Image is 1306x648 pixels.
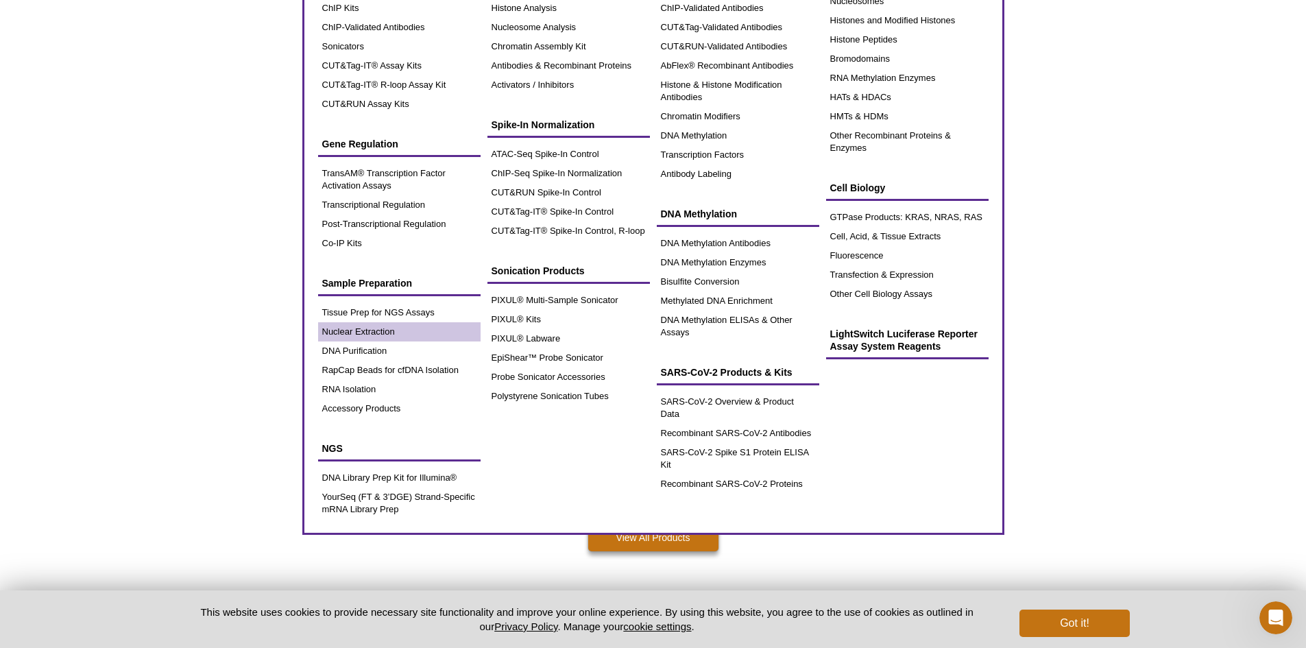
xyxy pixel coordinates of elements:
[657,37,819,56] a: CUT&RUN-Validated Antibodies
[492,119,595,130] span: Spike-In Normalization
[318,234,481,253] a: Co-IP Kits
[318,303,481,322] a: Tissue Prep for NGS Assays
[657,18,819,37] a: CUT&Tag-Validated Antibodies
[322,139,398,149] span: Gene Regulation
[492,265,585,276] span: Sonication Products
[826,69,989,88] a: RNA Methylation Enzymes
[318,361,481,380] a: RapCap Beads for cfDNA Isolation
[1259,601,1292,634] iframe: Intercom live chat
[318,488,481,519] a: YourSeq (FT & 3’DGE) Strand-Specific mRNA Library Prep
[487,112,650,138] a: Spike-In Normalization
[487,348,650,368] a: EpiShear™ Probe Sonicator
[657,443,819,475] a: SARS-CoV-2 Spike S1 Protein ELISA Kit
[318,195,481,215] a: Transcriptional Regulation
[322,278,413,289] span: Sample Preparation
[657,107,819,126] a: Chromatin Modifiers
[657,75,819,107] a: Histone & Histone Modification Antibodies
[657,201,819,227] a: DNA Methylation
[657,291,819,311] a: Methylated DNA Enrichment
[487,56,650,75] a: Antibodies & Recombinant Proteins
[657,272,819,291] a: Bisulfite Conversion
[657,126,819,145] a: DNA Methylation
[318,75,481,95] a: CUT&Tag-IT® R-loop Assay Kit
[318,270,481,296] a: Sample Preparation
[487,75,650,95] a: Activators / Inhibitors
[318,56,481,75] a: CUT&Tag-IT® Assay Kits
[830,328,978,352] span: LightSwitch Luciferase Reporter Assay System Reagents
[826,246,989,265] a: Fluorescence
[657,165,819,184] a: Antibody Labeling
[177,605,997,634] p: This website uses cookies to provide necessary site functionality and improve your online experie...
[487,258,650,284] a: Sonication Products
[661,208,737,219] span: DNA Methylation
[487,387,650,406] a: Polystyrene Sonication Tubes
[487,310,650,329] a: PIXUL® Kits
[318,380,481,399] a: RNA Isolation
[318,164,481,195] a: TransAM® Transcription Factor Activation Assays
[826,285,989,304] a: Other Cell Biology Assays
[826,49,989,69] a: Bromodomains
[657,392,819,424] a: SARS-CoV-2 Overview & Product Data
[318,399,481,418] a: Accessory Products
[318,131,481,157] a: Gene Regulation
[318,322,481,341] a: Nuclear Extraction
[487,183,650,202] a: CUT&RUN Spike-In Control
[487,368,650,387] a: Probe Sonicator Accessories
[826,208,989,227] a: GTPase Products: KRAS, NRAS, RAS
[487,164,650,183] a: ChIP-Seq Spike-In Normalization
[826,175,989,201] a: Cell Biology
[318,18,481,37] a: ChIP-Validated Antibodies
[318,341,481,361] a: DNA Purification
[826,11,989,30] a: Histones and Modified Histones
[826,30,989,49] a: Histone Peptides
[1019,610,1129,637] button: Got it!
[487,291,650,310] a: PIXUL® Multi-Sample Sonicator
[487,145,650,164] a: ATAC-Seq Spike-In Control
[826,227,989,246] a: Cell, Acid, & Tissue Extracts
[657,234,819,253] a: DNA Methylation Antibodies
[657,56,819,75] a: AbFlex® Recombinant Antibodies
[318,468,481,488] a: DNA Library Prep Kit for Illumina®
[657,253,819,272] a: DNA Methylation Enzymes
[588,524,718,551] a: View All Products
[623,621,691,632] button: cookie settings
[826,126,989,158] a: Other Recombinant Proteins & Enzymes
[661,367,793,378] span: SARS-CoV-2 Products & Kits
[826,321,989,359] a: LightSwitch Luciferase Reporter Assay System Reagents
[487,18,650,37] a: Nucleosome Analysis
[657,424,819,443] a: Recombinant SARS-CoV-2 Antibodies
[494,621,557,632] a: Privacy Policy
[657,145,819,165] a: Transcription Factors
[487,329,650,348] a: PIXUL® Labware
[318,95,481,114] a: CUT&RUN Assay Kits
[318,435,481,461] a: NGS
[322,443,343,454] span: NGS
[487,221,650,241] a: CUT&Tag-IT® Spike-In Control, R-loop
[318,215,481,234] a: Post-Transcriptional Regulation
[826,88,989,107] a: HATs & HDACs
[826,107,989,126] a: HMTs & HDMs
[487,202,650,221] a: CUT&Tag-IT® Spike-In Control
[657,311,819,342] a: DNA Methylation ELISAs & Other Assays
[826,265,989,285] a: Transfection & Expression
[657,359,819,385] a: SARS-CoV-2 Products & Kits
[318,37,481,56] a: Sonicators
[657,475,819,494] a: Recombinant SARS-CoV-2 Proteins
[830,182,886,193] span: Cell Biology
[487,37,650,56] a: Chromatin Assembly Kit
